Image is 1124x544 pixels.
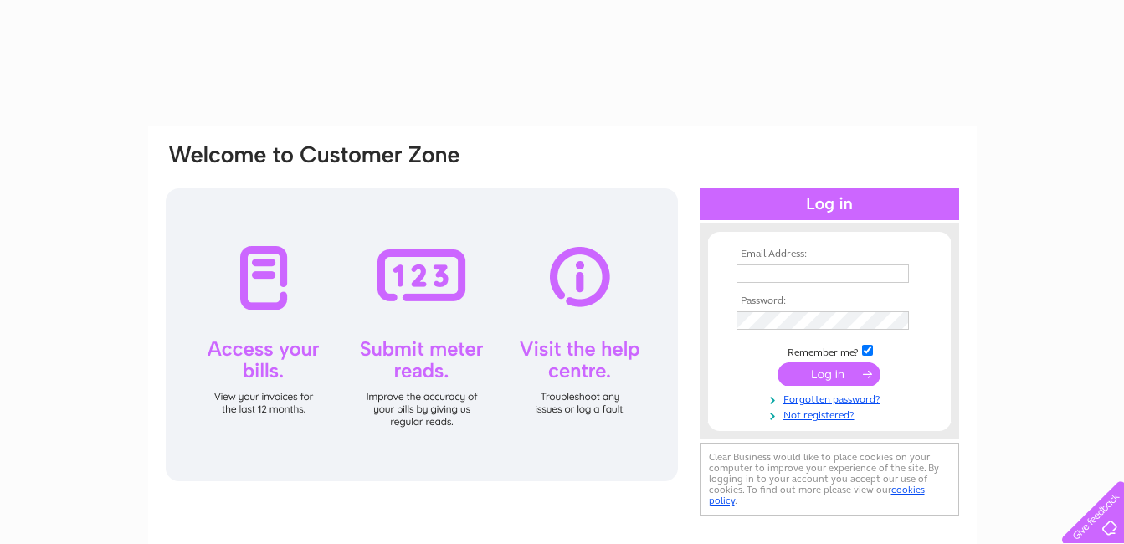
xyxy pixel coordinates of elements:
[732,342,926,359] td: Remember me?
[709,484,925,506] a: cookies policy
[732,295,926,307] th: Password:
[737,406,926,422] a: Not registered?
[732,249,926,260] th: Email Address:
[700,443,959,516] div: Clear Business would like to place cookies on your computer to improve your experience of the sit...
[778,362,880,386] input: Submit
[737,390,926,406] a: Forgotten password?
